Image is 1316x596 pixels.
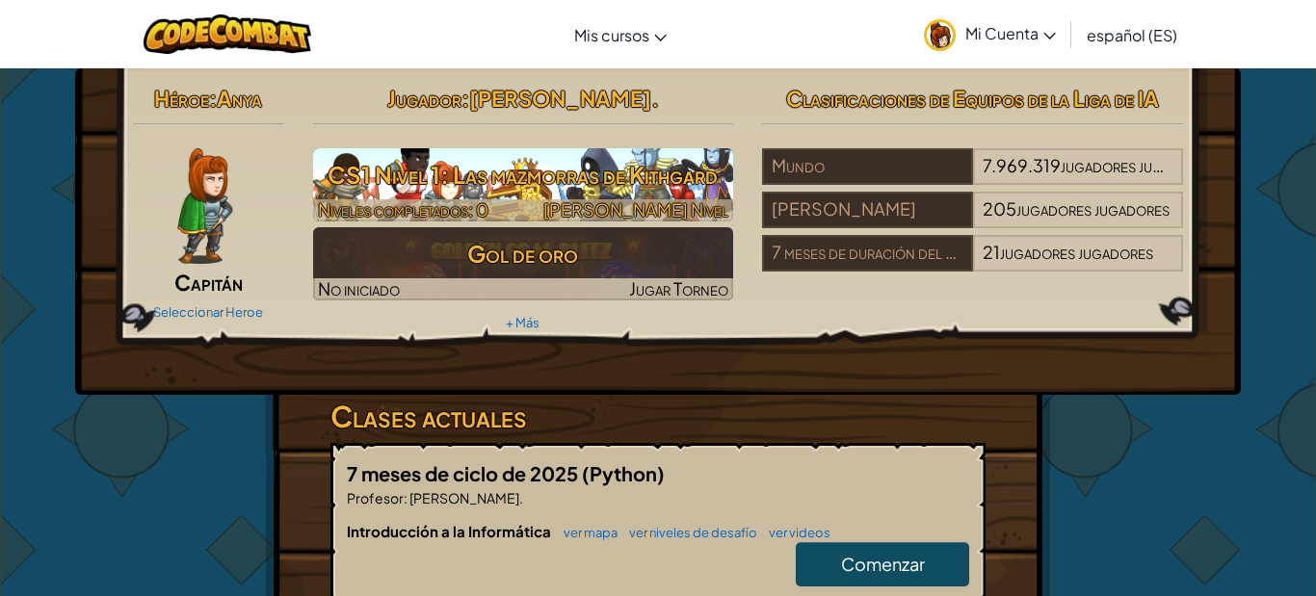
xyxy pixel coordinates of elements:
[209,85,217,112] font: :
[914,4,1066,65] a: Mi Cuenta
[629,525,757,540] font: ver niveles de desafío
[1139,154,1214,176] font: jugadores
[174,269,243,296] font: Capitán
[1077,9,1187,61] a: español (ES)
[762,167,1183,189] a: Mundo7.969.319jugadoresjugadores
[786,85,1159,112] font: Clasificaciones de Equipos de la Liga de IA
[1094,197,1170,220] font: jugadores
[461,85,469,112] font: :
[772,154,825,176] font: Mundo
[313,227,734,300] img: Gol de oro
[330,398,527,434] font: Clases actuales
[506,315,540,330] font: + Más
[574,25,649,45] font: Mis cursos
[772,241,1020,263] font: 7 meses de duración del año 2025
[318,198,488,220] span: Niveles completados: 0
[177,148,232,264] img: captain-pose.png
[313,227,734,300] a: Gol de oroNo iniciadoJugar Torneo
[154,85,209,112] font: Héroe
[841,553,925,575] font: Comenzar
[1078,241,1153,263] font: jugadores
[564,525,618,540] font: ver mapa
[565,9,676,61] a: Mis cursos
[1000,241,1075,263] span: jugadores
[1087,25,1177,45] font: español (ES)
[404,489,408,506] font: :
[772,197,916,220] font: [PERSON_NAME]
[629,277,728,299] font: Jugar Torneo
[469,85,659,112] font: [PERSON_NAME].
[313,148,734,221] a: Jugar Siguiente Nivel
[387,85,461,112] font: Jugador
[1061,154,1136,176] span: jugadores
[924,19,956,51] img: avatar
[318,277,400,299] font: No iniciado
[347,489,404,506] font: Profesor
[409,489,523,506] font: [PERSON_NAME].
[467,239,578,268] font: Gol de oro
[983,241,1000,263] font: 21
[543,198,728,220] span: [PERSON_NAME] Nivel
[762,210,1183,232] a: [PERSON_NAME]205jugadoresjugadores
[983,154,1061,176] font: 7.969.319
[313,148,734,221] img: CS1 Nivel 1: Las mazmorras de Kithgard
[582,461,665,485] font: (Python)
[965,23,1039,43] font: Mi Cuenta
[144,14,312,54] img: Logotipo de CodeCombat
[1016,197,1092,220] span: jugadores
[347,522,551,540] font: Introducción a la Informática
[328,160,718,189] font: CS1 Nivel 1: Las mazmorras de Kithgard
[983,197,1016,220] font: 205
[762,253,1183,275] a: 7 meses de duración del año 202521jugadoresjugadores
[217,85,262,112] font: Anya
[347,461,578,485] font: 7 meses de ciclo de 2025
[769,525,830,540] font: ver videos
[153,304,263,320] font: Seleccionar Heroe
